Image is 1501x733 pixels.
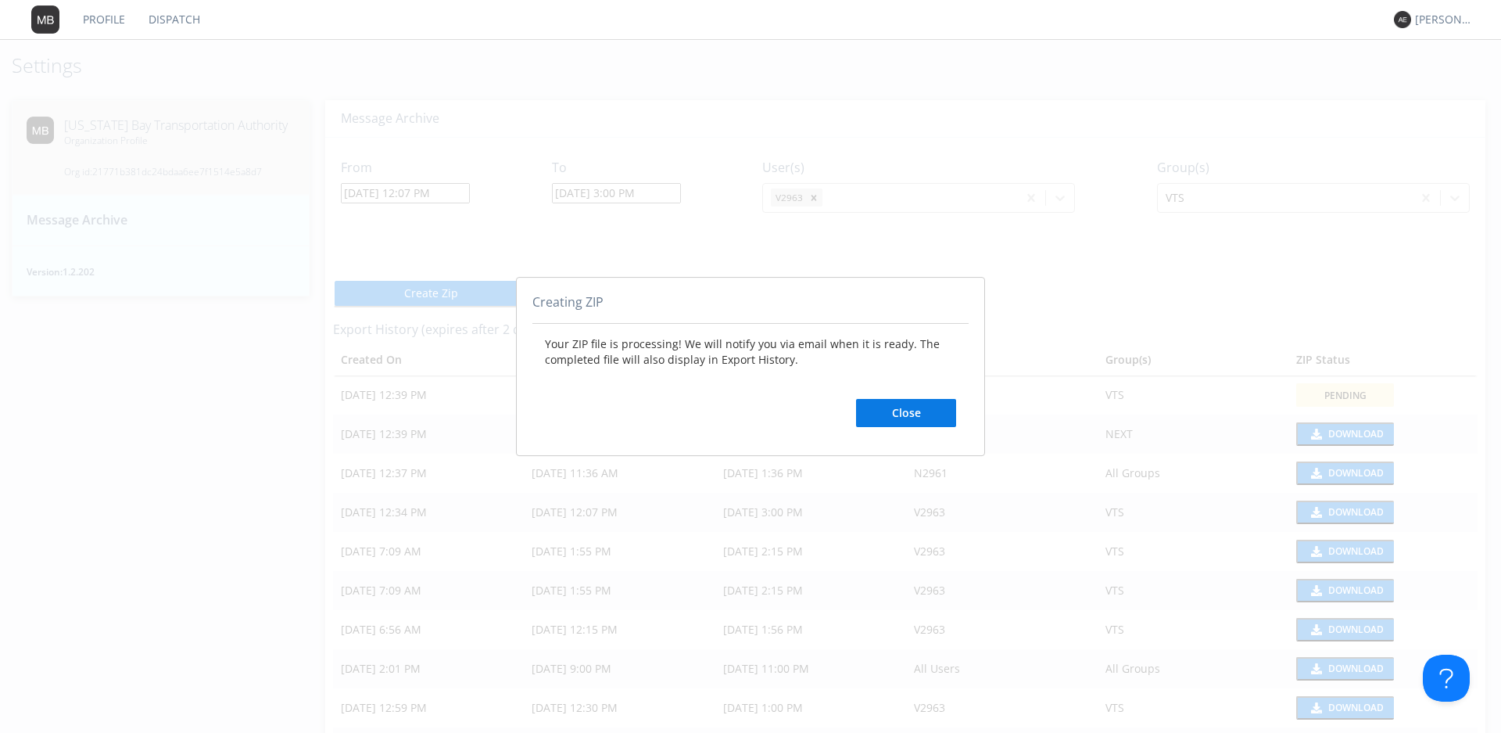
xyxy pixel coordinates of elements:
button: Close [856,399,956,427]
iframe: Toggle Customer Support [1423,655,1470,702]
div: Your ZIP file is processing! We will notify you via email when it is ready. The completed file wi... [532,324,969,440]
div: abcd [516,277,985,457]
div: [PERSON_NAME] [1415,12,1474,27]
img: 373638.png [31,5,59,34]
img: 373638.png [1394,11,1411,28]
div: Creating ZIP [532,293,969,325]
